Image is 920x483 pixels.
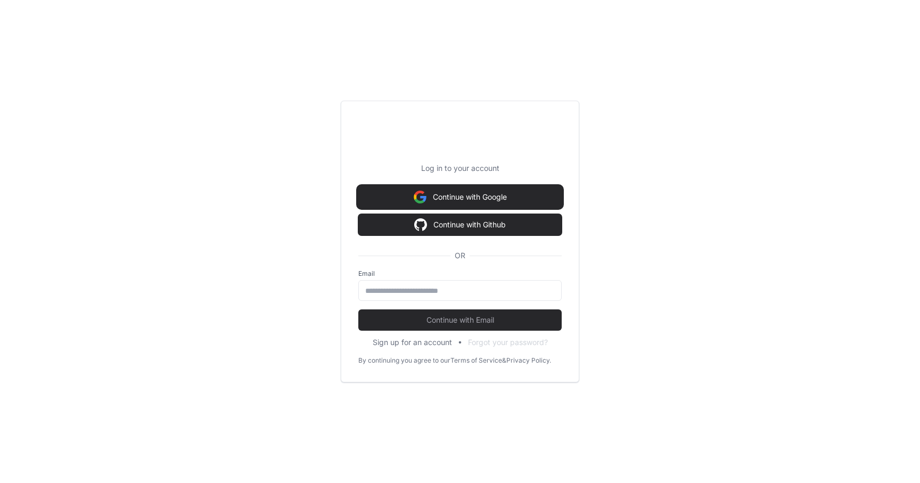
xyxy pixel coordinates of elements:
button: Continue with Google [358,186,562,208]
a: Terms of Service [450,356,502,365]
img: Sign in with google [414,186,426,208]
div: & [502,356,506,365]
a: Privacy Policy. [506,356,551,365]
button: Sign up for an account [373,337,452,348]
span: Continue with Email [358,315,562,325]
button: Forgot your password? [468,337,548,348]
span: OR [450,250,470,261]
label: Email [358,269,562,278]
img: Sign in with google [414,214,427,235]
button: Continue with Email [358,309,562,331]
button: Continue with Github [358,214,562,235]
div: By continuing you agree to our [358,356,450,365]
p: Log in to your account [358,163,562,174]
